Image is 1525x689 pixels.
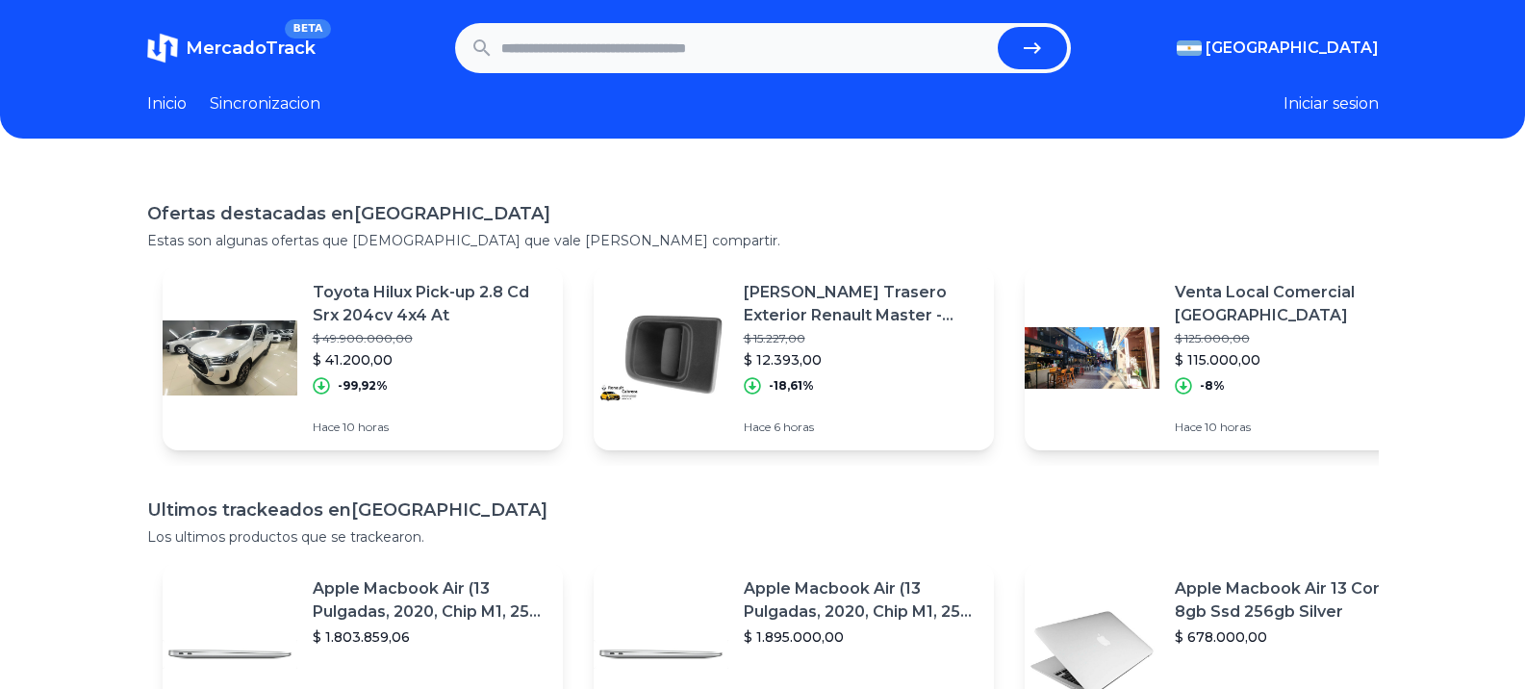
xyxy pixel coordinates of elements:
[744,577,979,624] p: Apple Macbook Air (13 Pulgadas, 2020, Chip M1, 256 Gb De Ssd, 8 Gb De Ram) - Plata
[1025,266,1425,450] a: Featured imageVenta Local Comercial [GEOGRAPHIC_DATA]$ 125.000,00$ 115.000,00-8%Hace 10 horas
[186,38,316,59] span: MercadoTrack
[163,266,563,450] a: Featured imageToyota Hilux Pick-up 2.8 Cd Srx 204cv 4x4 At$ 49.900.000,00$ 41.200,00-99,92%Hace 1...
[744,281,979,327] p: [PERSON_NAME] Trasero Exterior Renault Master - Taxim
[313,350,547,370] p: $ 41.200,00
[1175,627,1410,647] p: $ 678.000,00
[1206,37,1379,60] span: [GEOGRAPHIC_DATA]
[1175,350,1410,370] p: $ 115.000,00
[594,266,994,450] a: Featured image[PERSON_NAME] Trasero Exterior Renault Master - Taxim$ 15.227,00$ 12.393,00-18,61%H...
[1175,281,1410,327] p: Venta Local Comercial [GEOGRAPHIC_DATA]
[285,19,330,38] span: BETA
[1200,378,1225,394] p: -8%
[744,331,979,346] p: $ 15.227,00
[313,420,547,435] p: Hace 10 horas
[313,627,547,647] p: $ 1.803.859,06
[744,420,979,435] p: Hace 6 horas
[1284,92,1379,115] button: Iniciar sesion
[594,291,728,425] img: Featured image
[210,92,320,115] a: Sincronizacion
[147,33,178,64] img: MercadoTrack
[147,231,1379,250] p: Estas son algunas ofertas que [DEMOGRAPHIC_DATA] que vale [PERSON_NAME] compartir.
[769,378,814,394] p: -18,61%
[1175,331,1410,346] p: $ 125.000,00
[1177,37,1379,60] button: [GEOGRAPHIC_DATA]
[1175,577,1410,624] p: Apple Macbook Air 13 Core I5 8gb Ssd 256gb Silver
[1175,420,1410,435] p: Hace 10 horas
[313,577,547,624] p: Apple Macbook Air (13 Pulgadas, 2020, Chip M1, 256 Gb De Ssd, 8 Gb De Ram) - Plata
[744,627,979,647] p: $ 1.895.000,00
[147,33,316,64] a: MercadoTrackBETA
[147,92,187,115] a: Inicio
[313,281,547,327] p: Toyota Hilux Pick-up 2.8 Cd Srx 204cv 4x4 At
[147,497,1379,523] h1: Ultimos trackeados en [GEOGRAPHIC_DATA]
[1025,291,1159,425] img: Featured image
[313,331,547,346] p: $ 49.900.000,00
[744,350,979,370] p: $ 12.393,00
[1177,40,1202,56] img: Argentina
[163,291,297,425] img: Featured image
[147,527,1379,547] p: Los ultimos productos que se trackearon.
[147,200,1379,227] h1: Ofertas destacadas en [GEOGRAPHIC_DATA]
[338,378,388,394] p: -99,92%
